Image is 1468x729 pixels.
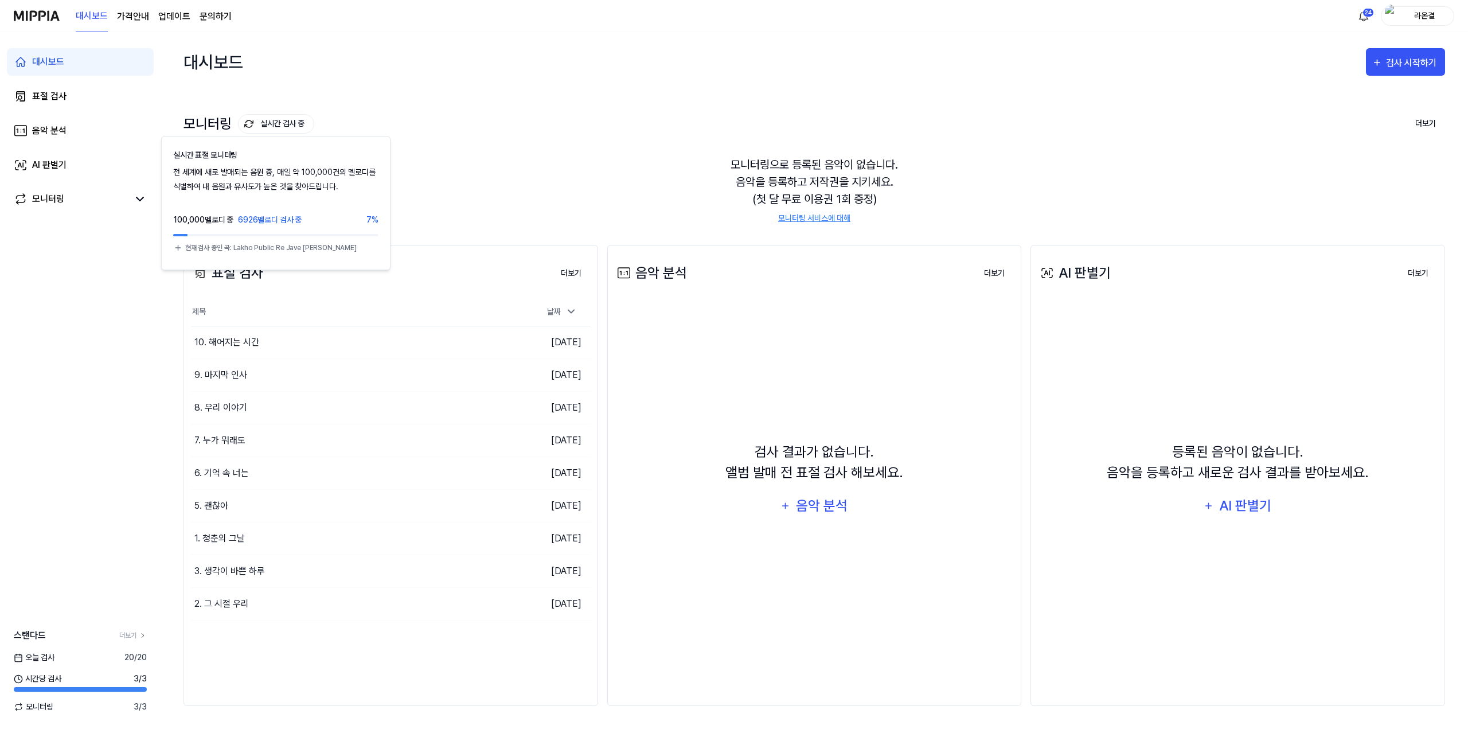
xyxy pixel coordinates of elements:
[173,213,233,228] div: 100,000멜로디 중
[194,564,265,578] div: 3. 생각이 바쁜 하루
[233,241,378,256] div: Lakho Public Re Jave [PERSON_NAME]
[194,466,249,480] div: 6. 기억 속 너는
[1354,7,1373,25] button: 알림24
[134,701,147,713] span: 3 / 3
[491,424,591,457] td: [DATE]
[1402,9,1447,22] div: 라온결
[32,124,67,138] div: 음악 분석
[1196,492,1279,520] button: AI 판별기
[134,673,147,685] span: 3 / 3
[725,442,903,483] div: 검사 결과가 없습니다. 앨범 발매 전 표절 검사 해보세요.
[194,597,249,611] div: 2. 그 시절 우리
[32,55,64,69] div: 대시보드
[194,499,228,513] div: 5. 괜찮아
[244,119,253,128] img: monitoring Icon
[158,10,190,24] a: 업데이트
[491,391,591,424] td: [DATE]
[185,241,231,256] div: 현재 검사 중인 곡:
[76,1,108,32] a: 대시보드
[14,673,61,685] span: 시간당 검사
[1217,495,1272,517] div: AI 판별기
[1381,6,1454,26] button: profile라온결
[194,434,245,447] div: 7. 누가 뭐래도
[794,495,849,517] div: 음악 분석
[194,336,259,349] div: 10. 해어지는 시간
[14,701,53,713] span: 모니터링
[975,261,1014,285] a: 더보기
[491,555,591,587] td: [DATE]
[1386,56,1439,71] div: 검사 시작하기
[191,298,491,326] th: 제목
[14,652,54,664] span: 오늘 검사
[183,44,243,80] div: 대시보드
[1038,263,1111,283] div: AI 판별기
[183,142,1445,238] div: 모니터링으로 등록된 음악이 없습니다. 음악을 등록하고 저작권을 지키세요. (첫 달 무료 이용권 1회 증정)
[491,587,591,620] td: [DATE]
[194,368,247,382] div: 9. 마지막 인사
[173,165,378,194] div: 전 세계에 새로 발매되는 음원 중, 매일 약 100,000건의 멜로디를 식별하여 내 음원과 유사도가 높은 것을 찾아드립니다.
[194,532,245,545] div: 1. 청춘의 그날
[200,10,232,24] a: 문의하기
[32,89,67,103] div: 표절 검사
[238,213,302,228] div: 6926 멜로디 검사 중
[7,48,154,76] a: 대시보드
[615,263,687,283] div: 음악 분석
[1366,48,1445,76] button: 검사 시작하기
[1362,8,1374,17] div: 24
[119,630,147,641] a: 더보기
[491,489,591,522] td: [DATE]
[975,262,1014,285] button: 더보기
[491,358,591,391] td: [DATE]
[366,213,378,228] div: 7%
[552,262,591,285] button: 더보기
[542,302,581,321] div: 날짜
[7,83,154,110] a: 표절 검사
[1399,261,1438,285] a: 더보기
[183,114,314,134] div: 모니터링
[194,401,247,415] div: 8. 우리 이야기
[1107,442,1369,483] div: 등록된 음악이 없습니다. 음악을 등록하고 새로운 검사 결과를 받아보세요.
[1385,5,1399,28] img: profile
[32,158,67,172] div: AI 판별기
[1406,112,1445,136] button: 더보기
[1357,9,1371,23] img: 알림
[238,114,314,134] button: 실시간 검사 중
[173,148,378,163] div: 실시간 표절 모니터링
[191,263,263,283] div: 표절 검사
[14,192,128,206] a: 모니터링
[7,151,154,179] a: AI 판별기
[552,261,591,285] a: 더보기
[773,492,856,520] button: 음악 분석
[7,117,154,145] a: 음악 분석
[491,522,591,555] td: [DATE]
[124,652,147,664] span: 20 / 20
[117,10,149,24] button: 가격안내
[778,212,850,224] a: 모니터링 서비스에 대해
[14,629,46,642] span: 스탠다드
[491,326,591,358] td: [DATE]
[491,457,591,489] td: [DATE]
[32,192,64,206] div: 모니터링
[1399,262,1438,285] button: 더보기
